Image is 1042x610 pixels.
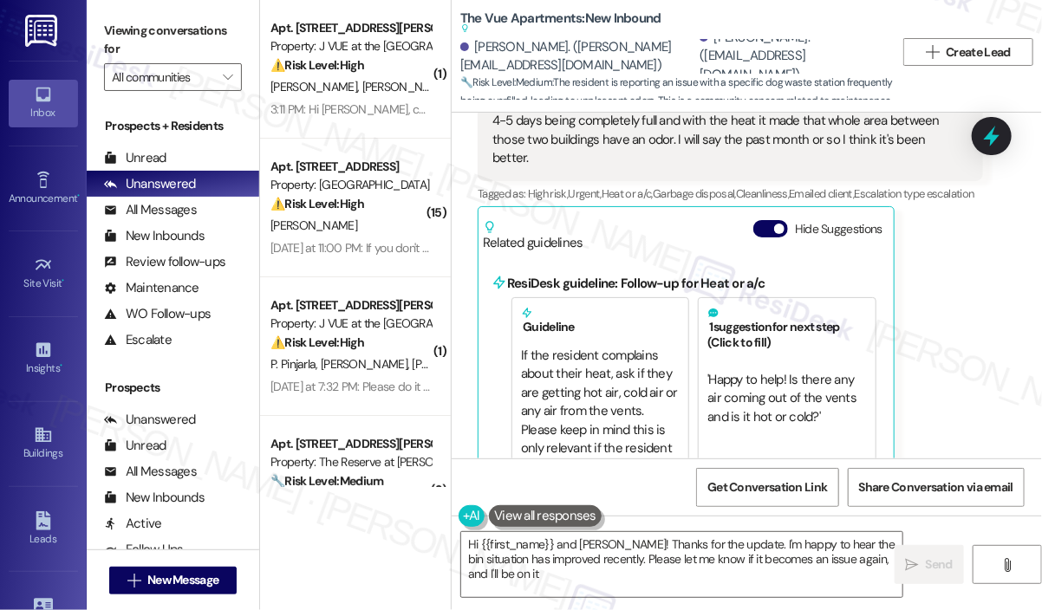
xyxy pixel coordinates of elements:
[104,227,205,245] div: New Inbounds
[104,17,242,63] label: Viewing conversations for
[460,38,695,75] div: [PERSON_NAME]. ([PERSON_NAME][EMAIL_ADDRESS][DOMAIN_NAME])
[25,15,61,47] img: ResiDesk Logo
[270,217,357,233] span: [PERSON_NAME]
[270,37,431,55] div: Property: J VUE at the [GEOGRAPHIC_DATA]
[855,186,974,201] span: Escalation type escalation
[412,356,498,372] span: [PERSON_NAME]
[270,453,431,471] div: Property: The Reserve at [PERSON_NAME][GEOGRAPHIC_DATA]
[492,56,955,168] div: Hi! The one next to 3014 (directly across from the mailbox) frequently has an issue with being ov...
[903,38,1033,66] button: Create Lead
[926,555,953,574] span: Send
[528,186,569,201] span: High risk ,
[127,574,140,587] i: 
[947,43,1011,62] span: Create Lead
[507,275,765,292] b: ResiDesk guideline: Follow-up for Heat or a/c
[926,45,939,59] i: 
[270,356,321,372] span: P. Pinjarla
[270,315,431,333] div: Property: J VUE at the [GEOGRAPHIC_DATA]
[9,250,78,297] a: Site Visit •
[707,371,859,425] span: ' Happy to help! Is there any air coming out of the vents and is it hot or cold? '
[895,545,964,584] button: Send
[270,101,783,117] div: 3:11 PM: Hi [PERSON_NAME], can you please send someone to fix the service request ID: 21837-1 asap?
[104,201,197,219] div: All Messages
[223,70,232,84] i: 
[789,186,854,201] span: Emailed client ,
[104,437,166,455] div: Unread
[270,435,431,453] div: Apt. [STREET_ADDRESS][PERSON_NAME]
[87,117,259,135] div: Prospects + Residents
[9,335,78,382] a: Insights •
[9,506,78,553] a: Leads
[104,305,211,323] div: WO Follow-ups
[700,29,882,84] div: [PERSON_NAME]. ([EMAIL_ADDRESS][DOMAIN_NAME])
[653,186,736,201] span: Garbage disposal ,
[104,515,162,533] div: Active
[460,74,895,148] span: : The resident is reporting an issue with a specific dog waste station frequently being overfille...
[9,80,78,127] a: Inbox
[707,478,827,496] span: Get Conversation Link
[270,334,364,350] strong: ⚠️ Risk Level: High
[707,307,866,350] h5: 1 suggestion for next step (Click to fill)
[104,463,197,481] div: All Messages
[104,253,225,271] div: Review follow-ups
[104,149,166,167] div: Unread
[104,411,196,429] div: Unanswered
[696,468,838,507] button: Get Conversation Link
[460,75,552,89] strong: 🔧 Risk Level: Medium
[270,473,383,489] strong: 🔧 Risk Level: Medium
[109,567,238,594] button: New Message
[568,186,601,201] span: Urgent ,
[270,79,362,94] span: [PERSON_NAME]
[321,356,413,372] span: [PERSON_NAME]
[60,360,62,372] span: •
[521,347,680,495] div: If the resident complains about their heat, ask if they are getting hot air, cold air or any air ...
[77,190,80,202] span: •
[104,541,184,559] div: Follow Ups
[104,279,199,297] div: Maintenance
[478,181,983,206] div: Tagged as:
[112,63,214,91] input: All communities
[270,57,364,73] strong: ⚠️ Risk Level: High
[104,331,172,349] div: Escalate
[859,478,1013,496] span: Share Conversation via email
[362,79,454,94] span: [PERSON_NAME]
[87,379,259,397] div: Prospects
[270,240,624,256] div: [DATE] at 11:00 PM: If you don't fix it tmr, I am going to call malden police
[795,220,882,238] label: Hide Suggestions
[147,571,218,589] span: New Message
[270,19,431,37] div: Apt. [STREET_ADDRESS][PERSON_NAME]
[460,10,661,38] b: The Vue Apartments: New Inbound
[736,186,789,201] span: Cleanliness ,
[9,420,78,467] a: Buildings
[270,196,364,211] strong: ⚠️ Risk Level: High
[483,220,583,252] div: Related guidelines
[848,468,1025,507] button: Share Conversation via email
[906,558,919,572] i: 
[1000,558,1013,572] i: 
[521,307,680,334] h5: Guideline
[461,532,902,597] textarea: Hi {{first_name}} and [PERSON_NAME]! Thanks for the update. I'm happy to hear the bin situation h...
[104,175,196,193] div: Unanswered
[602,186,653,201] span: Heat or a/c ,
[270,176,431,194] div: Property: [GEOGRAPHIC_DATA]
[62,275,65,287] span: •
[270,296,431,315] div: Apt. [STREET_ADDRESS][PERSON_NAME]
[270,158,431,176] div: Apt. [STREET_ADDRESS]
[270,379,448,394] div: [DATE] at 7:32 PM: Please do it asap
[104,489,205,507] div: New Inbounds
